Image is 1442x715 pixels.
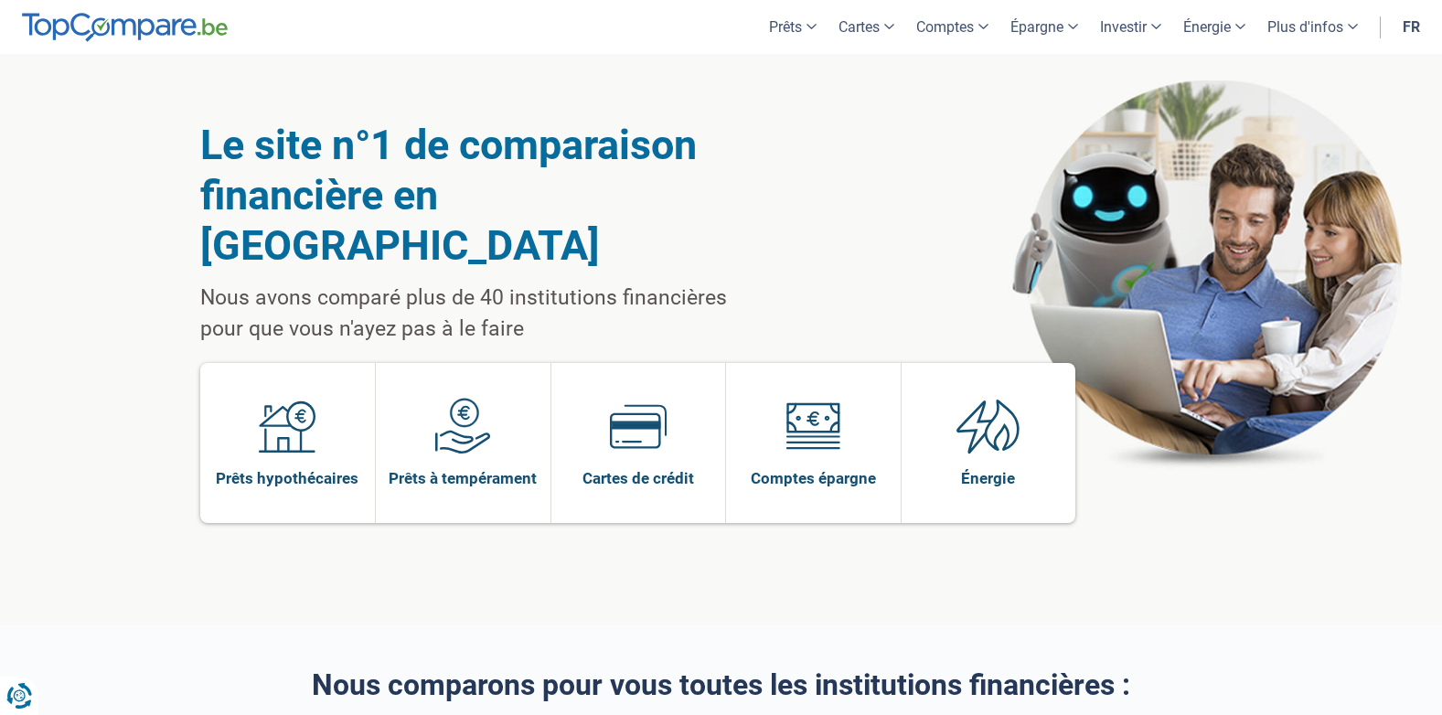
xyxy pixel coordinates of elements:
[902,363,1076,523] a: Énergie Énergie
[259,398,315,454] img: Prêts hypothécaires
[551,363,726,523] a: Cartes de crédit Cartes de crédit
[200,120,774,271] h1: Le site n°1 de comparaison financière en [GEOGRAPHIC_DATA]
[434,398,491,454] img: Prêts à tempérament
[200,363,376,523] a: Prêts hypothécaires Prêts hypothécaires
[582,468,694,488] span: Cartes de crédit
[200,669,1243,701] h2: Nous comparons pour vous toutes les institutions financières :
[216,468,358,488] span: Prêts hypothécaires
[376,363,550,523] a: Prêts à tempérament Prêts à tempérament
[610,398,667,454] img: Cartes de crédit
[961,468,1015,488] span: Énergie
[956,398,1020,454] img: Énergie
[200,283,774,345] p: Nous avons comparé plus de 40 institutions financières pour que vous n'ayez pas à le faire
[785,398,841,454] img: Comptes épargne
[751,468,876,488] span: Comptes épargne
[389,468,537,488] span: Prêts à tempérament
[22,13,228,42] img: TopCompare
[726,363,901,523] a: Comptes épargne Comptes épargne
